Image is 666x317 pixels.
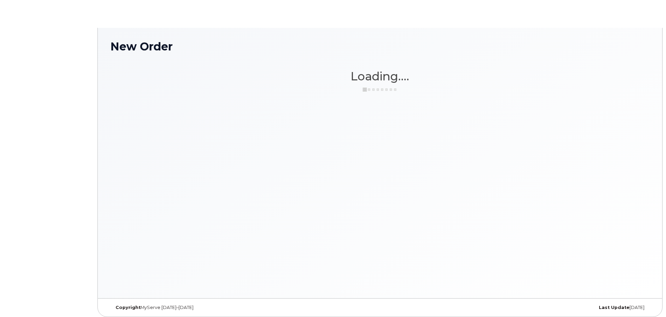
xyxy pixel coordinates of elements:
div: MyServe [DATE]–[DATE] [110,305,290,310]
h1: Loading.... [110,70,650,82]
h1: New Order [110,40,650,53]
img: ajax-loader-3a6953c30dc77f0bf724df975f13086db4f4c1262e45940f03d1251963f1bf2e.gif [363,87,397,92]
strong: Copyright [116,305,141,310]
div: [DATE] [470,305,650,310]
strong: Last Update [599,305,629,310]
